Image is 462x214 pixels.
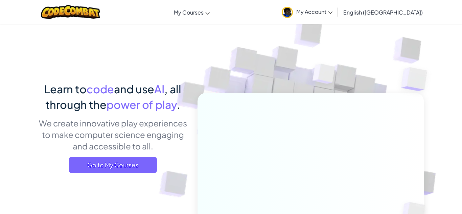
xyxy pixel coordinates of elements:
[87,82,114,96] span: code
[114,82,154,96] span: and use
[296,8,332,15] span: My Account
[44,82,87,96] span: Learn to
[154,82,164,96] span: AI
[340,3,426,21] a: English ([GEOGRAPHIC_DATA])
[38,117,187,152] p: We create innovative play experiences to make computer science engaging and accessible to all.
[69,157,157,173] a: Go to My Courses
[343,9,423,16] span: English ([GEOGRAPHIC_DATA])
[177,98,180,111] span: .
[41,5,100,19] img: CodeCombat logo
[282,7,293,18] img: avatar
[174,9,204,16] span: My Courses
[107,98,177,111] span: power of play
[170,3,213,21] a: My Courses
[388,51,446,108] img: Overlap cubes
[278,1,336,23] a: My Account
[300,50,349,101] img: Overlap cubes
